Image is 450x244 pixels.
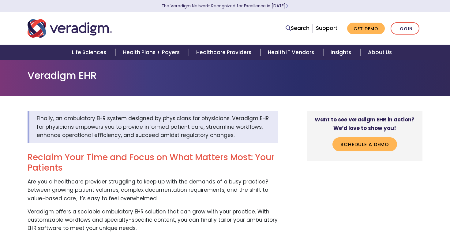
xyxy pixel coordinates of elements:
a: Schedule a Demo [332,137,397,151]
a: Health Plans + Payers [116,45,189,60]
a: Health IT Vendors [261,45,323,60]
a: Get Demo [347,23,385,35]
span: Finally, an ambulatory EHR system designed by physicians for physicians. Veradigm EHR for physici... [37,115,269,139]
a: Healthcare Providers [189,45,261,60]
a: Support [316,24,337,32]
span: Learn More [286,3,288,9]
a: About Us [361,45,399,60]
img: Veradigm logo [28,18,112,39]
p: Veradigm offers a scalable ambulatory EHR solution that can grow with your practice. With customi... [28,208,278,233]
strong: Want to see Veradigm EHR in action? We’d love to show you! [315,116,414,131]
a: Search [286,24,309,32]
p: Are you a healthcare provider struggling to keep up with the demands of a busy practice? Between ... [28,178,278,203]
a: Life Sciences [65,45,115,60]
h1: Veradigm EHR [28,70,422,81]
a: The Veradigm Network: Recognized for Excellence in [DATE]Learn More [162,3,288,9]
a: Insights [323,45,360,60]
a: Login [391,22,419,35]
h2: Reclaim Your Time and Focus on What Matters Most: Your Patients [28,152,278,173]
